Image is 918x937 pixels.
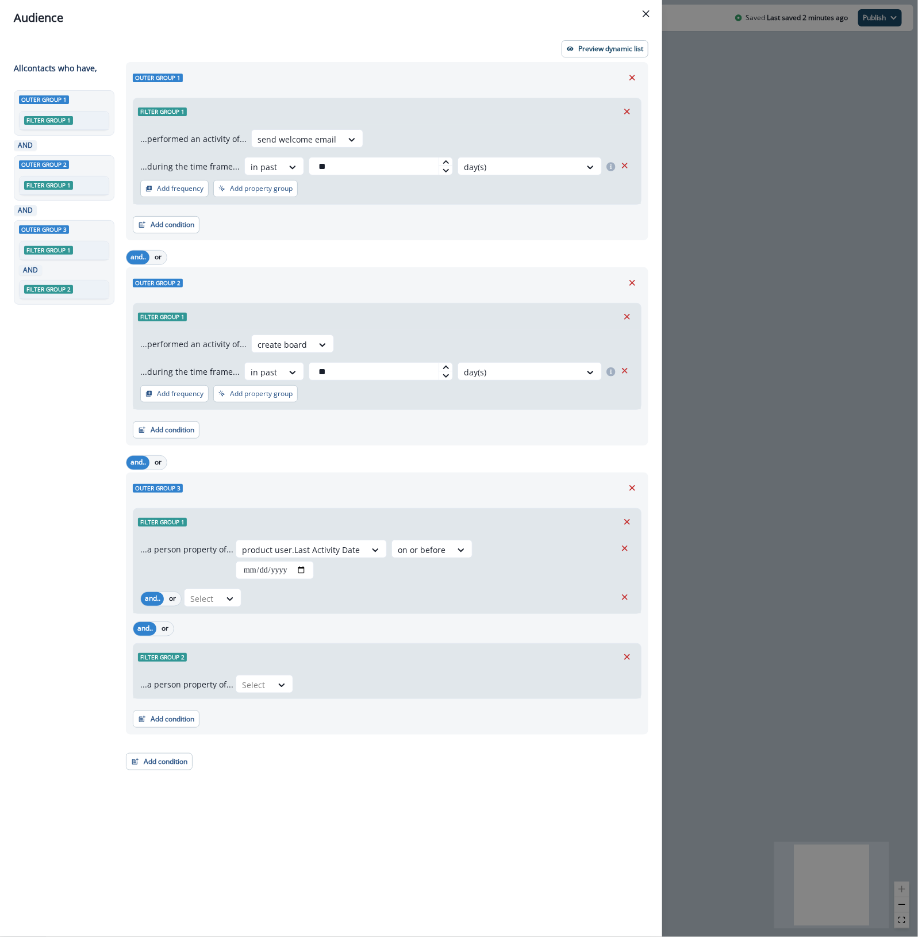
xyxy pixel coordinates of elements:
[133,421,199,439] button: Add condition
[164,592,181,606] button: or
[126,251,149,264] button: and..
[133,484,183,493] span: Outer group 3
[141,592,164,606] button: and..
[138,107,187,116] span: Filter group 1
[140,338,247,350] p: ...performed an activity of...
[616,540,634,557] button: Remove
[19,160,69,169] span: Outer group 2
[618,308,636,325] button: Remove
[157,390,203,398] p: Add frequency
[16,140,34,151] p: AND
[637,5,655,23] button: Close
[24,181,73,190] span: Filter group 1
[618,513,636,531] button: Remove
[230,185,293,193] p: Add property group
[616,157,634,174] button: Remove
[156,622,174,636] button: or
[133,216,199,233] button: Add condition
[140,160,240,172] p: ...during the time frame...
[14,62,97,74] p: All contact s who have,
[140,543,233,555] p: ...a person property of...
[19,225,69,234] span: Outer group 3
[213,180,298,197] button: Add property group
[24,246,73,255] span: Filter group 1
[126,456,149,470] button: and..
[138,653,187,662] span: Filter group 2
[623,69,642,86] button: Remove
[138,313,187,321] span: Filter group 1
[623,274,642,291] button: Remove
[133,279,183,287] span: Outer group 2
[618,103,636,120] button: Remove
[140,180,209,197] button: Add frequency
[562,40,648,57] button: Preview dynamic list
[140,385,209,402] button: Add frequency
[126,753,193,770] button: Add condition
[140,678,233,690] p: ...a person property of...
[618,648,636,666] button: Remove
[133,711,199,728] button: Add condition
[213,385,298,402] button: Add property group
[616,589,634,606] button: Remove
[157,185,203,193] p: Add frequency
[16,205,34,216] p: AND
[616,362,634,379] button: Remove
[149,456,167,470] button: or
[24,285,73,294] span: Filter group 2
[133,622,156,636] button: and..
[623,479,642,497] button: Remove
[149,251,167,264] button: or
[21,265,40,275] p: AND
[140,366,240,378] p: ...during the time frame...
[24,116,73,125] span: Filter group 1
[138,518,187,527] span: Filter group 1
[19,95,69,104] span: Outer group 1
[133,74,183,82] span: Outer group 1
[140,133,247,145] p: ...performed an activity of...
[578,45,643,53] p: Preview dynamic list
[230,390,293,398] p: Add property group
[14,9,648,26] div: Audience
